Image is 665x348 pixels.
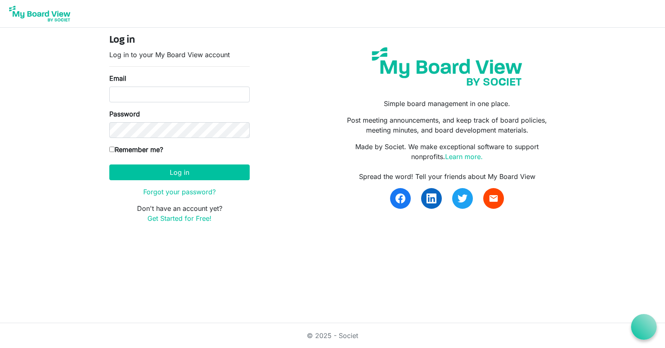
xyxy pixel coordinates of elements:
a: email [483,188,504,209]
img: My Board View Logo [7,3,73,24]
a: © 2025 - Societ [307,331,358,340]
span: email [489,193,499,203]
img: linkedin.svg [426,193,436,203]
a: Forgot your password? [143,188,216,196]
label: Email [109,73,126,83]
p: Simple board management in one place. [339,99,556,109]
button: Log in [109,164,250,180]
p: Made by Societ. We make exceptional software to support nonprofits. [339,142,556,162]
a: Learn more. [445,152,483,161]
p: Post meeting announcements, and keep track of board policies, meeting minutes, and board developm... [339,115,556,135]
p: Don't have an account yet? [109,203,250,223]
label: Password [109,109,140,119]
img: twitter.svg [458,193,467,203]
p: Log in to your My Board View account [109,50,250,60]
a: Get Started for Free! [147,214,212,222]
div: Spread the word! Tell your friends about My Board View [339,172,556,181]
img: my-board-view-societ.svg [366,41,528,92]
input: Remember me? [109,147,115,152]
h4: Log in [109,34,250,46]
img: facebook.svg [395,193,405,203]
label: Remember me? [109,145,163,155]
